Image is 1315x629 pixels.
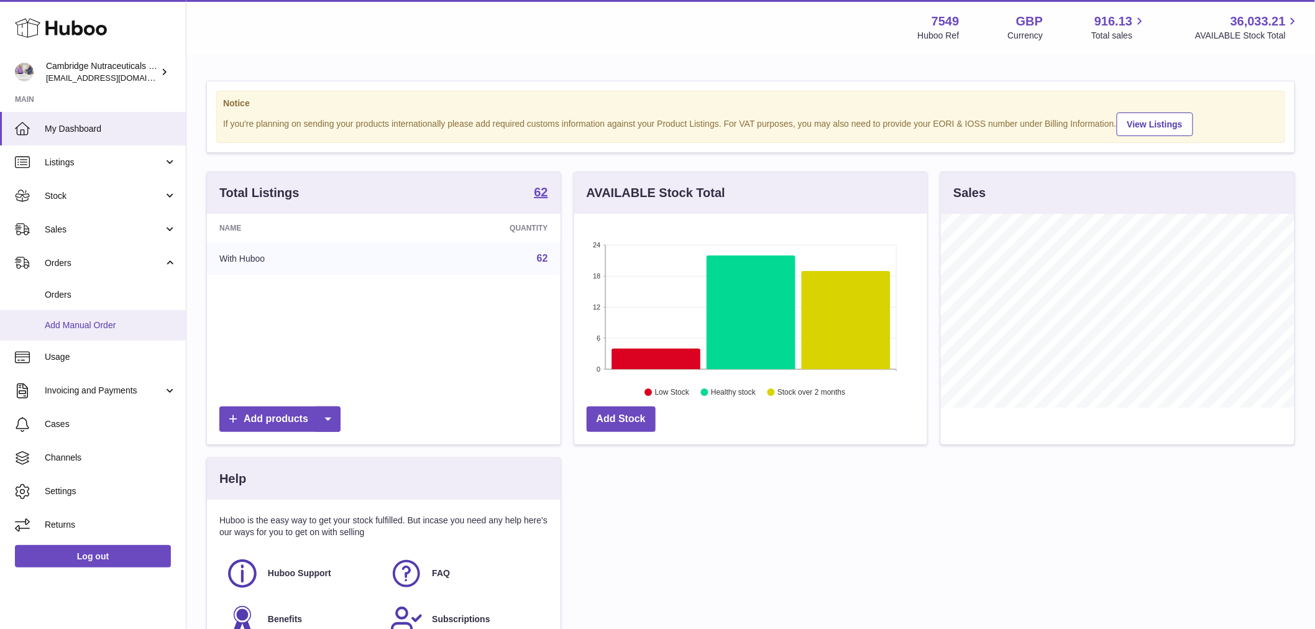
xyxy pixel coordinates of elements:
[1008,30,1043,42] div: Currency
[45,257,163,269] span: Orders
[45,190,163,202] span: Stock
[45,452,176,464] span: Channels
[223,111,1278,136] div: If you're planning on sending your products internationally please add required customs informati...
[711,388,756,397] text: Healthy stock
[45,157,163,168] span: Listings
[219,471,246,487] h3: Help
[1117,112,1193,136] a: View Listings
[46,73,183,83] span: [EMAIL_ADDRESS][DOMAIN_NAME]
[15,63,34,81] img: qvc@camnutra.com
[45,289,176,301] span: Orders
[45,385,163,397] span: Invoicing and Payments
[268,613,302,625] span: Benefits
[918,30,960,42] div: Huboo Ref
[593,303,600,311] text: 12
[655,388,690,397] text: Low Stock
[45,418,176,430] span: Cases
[226,557,377,590] a: Huboo Support
[45,519,176,531] span: Returns
[932,13,960,30] strong: 7549
[777,388,845,397] text: Stock over 2 months
[45,123,176,135] span: My Dashboard
[219,185,300,201] h3: Total Listings
[432,613,490,625] span: Subscriptions
[1016,13,1043,30] strong: GBP
[207,242,393,275] td: With Huboo
[45,485,176,497] span: Settings
[390,557,541,590] a: FAQ
[46,60,158,84] div: Cambridge Nutraceuticals Ltd
[1195,13,1300,42] a: 36,033.21 AVAILABLE Stock Total
[537,253,548,264] a: 62
[593,272,600,280] text: 18
[207,214,393,242] th: Name
[15,545,171,567] a: Log out
[1094,13,1132,30] span: 916.13
[219,406,341,432] a: Add products
[223,98,1278,109] strong: Notice
[393,214,561,242] th: Quantity
[534,186,548,198] strong: 62
[597,365,600,373] text: 0
[432,567,450,579] span: FAQ
[953,185,986,201] h3: Sales
[1195,30,1300,42] span: AVAILABLE Stock Total
[45,319,176,331] span: Add Manual Order
[597,334,600,342] text: 6
[534,186,548,201] a: 62
[587,185,725,201] h3: AVAILABLE Stock Total
[1091,30,1147,42] span: Total sales
[593,241,600,249] text: 24
[1091,13,1147,42] a: 916.13 Total sales
[1230,13,1286,30] span: 36,033.21
[268,567,331,579] span: Huboo Support
[587,406,656,432] a: Add Stock
[45,224,163,236] span: Sales
[219,515,548,538] p: Huboo is the easy way to get your stock fulfilled. But incase you need any help here's our ways f...
[45,351,176,363] span: Usage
